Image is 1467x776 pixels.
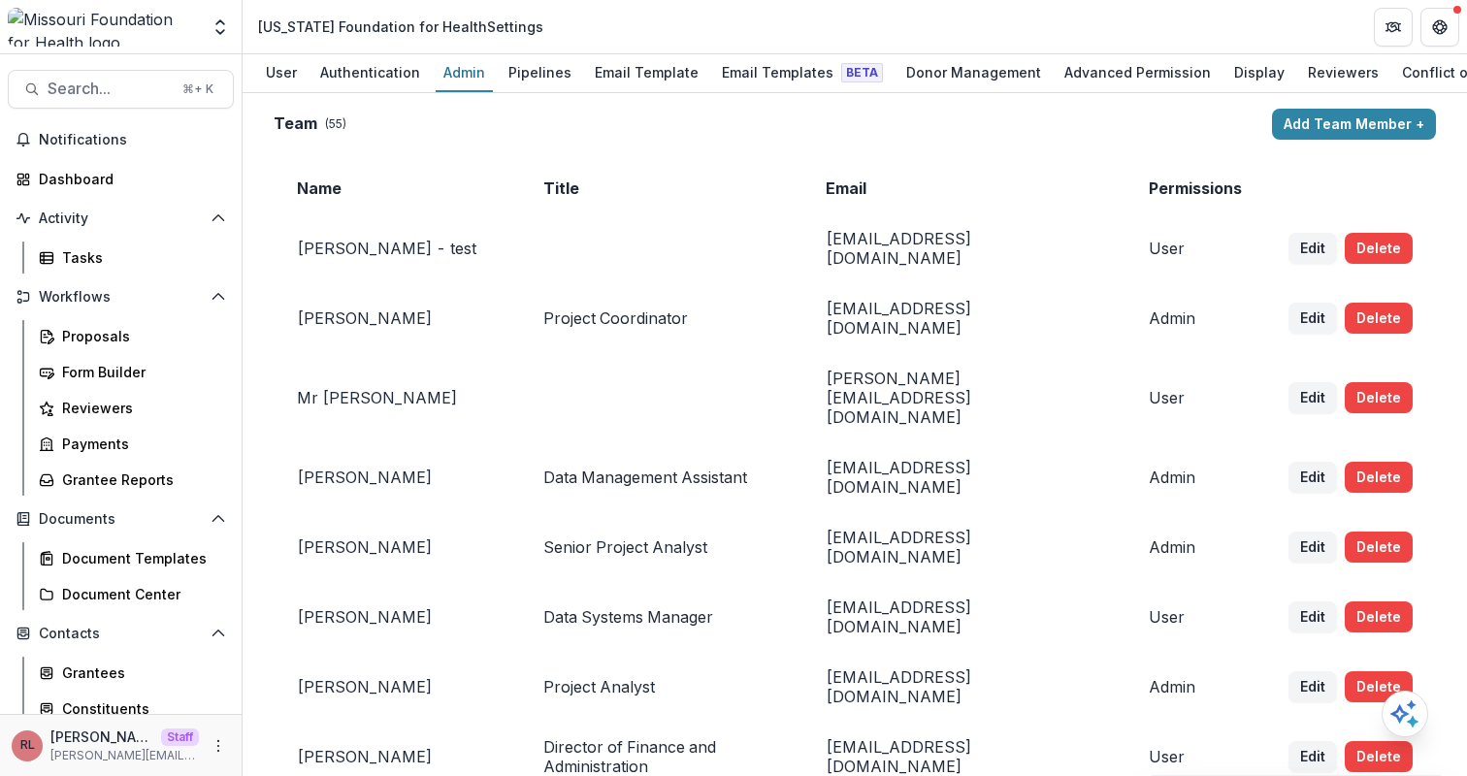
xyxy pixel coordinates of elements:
a: Admin [436,54,493,92]
button: Edit [1288,741,1337,772]
div: User [258,58,305,86]
td: Name [274,163,520,213]
button: Edit [1288,233,1337,264]
span: Beta [841,63,883,82]
button: Delete [1345,303,1413,334]
div: Dashboard [39,169,218,189]
div: Reviewers [62,398,218,418]
button: Delete [1345,601,1413,632]
div: Form Builder [62,362,218,382]
p: ( 55 ) [325,115,346,133]
div: Payments [62,434,218,454]
a: Email Template [587,54,706,92]
span: Contacts [39,626,203,642]
div: Grantees [62,663,218,683]
div: Ruthwick LOI [20,739,35,752]
div: Reviewers [1300,58,1386,86]
td: Admin [1125,652,1265,722]
div: Email Templates [714,58,891,86]
button: Open Documents [8,503,234,534]
td: Admin [1125,283,1265,353]
td: Email [802,163,1125,213]
a: User [258,54,305,92]
td: Permissions [1125,163,1265,213]
div: Grantee Reports [62,469,218,490]
td: Project Coordinator [520,283,801,353]
div: Authentication [312,58,428,86]
p: [PERSON_NAME] [50,727,153,747]
div: Proposals [62,326,218,346]
td: [PERSON_NAME] [274,283,520,353]
span: Activity [39,210,203,227]
div: Document Center [62,584,218,604]
span: Documents [39,511,203,528]
button: Edit [1288,671,1337,702]
button: Delete [1345,382,1413,413]
div: Document Templates [62,548,218,568]
button: Edit [1288,382,1337,413]
button: Open Contacts [8,618,234,649]
div: Admin [436,58,493,86]
button: Get Help [1420,8,1459,47]
a: Reviewers [1300,54,1386,92]
td: Data Management Assistant [520,442,801,512]
button: Delete [1345,462,1413,493]
span: Search... [48,80,171,98]
td: [EMAIL_ADDRESS][DOMAIN_NAME] [802,582,1125,652]
div: Advanced Permission [1057,58,1219,86]
a: Email Templates Beta [714,54,891,92]
td: Mr [PERSON_NAME] [274,353,520,442]
button: Search... [8,70,234,109]
a: Dashboard [8,163,234,195]
a: Pipelines [501,54,579,92]
span: Notifications [39,132,226,148]
td: User [1125,582,1265,652]
button: Edit [1288,532,1337,563]
div: Display [1226,58,1292,86]
button: Edit [1288,462,1337,493]
td: User [1125,213,1265,283]
button: Delete [1345,532,1413,563]
td: [PERSON_NAME] [274,652,520,722]
button: Delete [1345,233,1413,264]
td: [EMAIL_ADDRESS][DOMAIN_NAME] [802,652,1125,722]
button: Delete [1345,671,1413,702]
td: Title [520,163,801,213]
button: Open AI Assistant [1382,691,1428,737]
td: [EMAIL_ADDRESS][DOMAIN_NAME] [802,512,1125,582]
button: Open Workflows [8,281,234,312]
td: Project Analyst [520,652,801,722]
td: [PERSON_NAME] [274,582,520,652]
button: Open entity switcher [207,8,234,47]
a: Grantees [31,657,234,689]
div: Donor Management [898,58,1049,86]
p: [PERSON_NAME][EMAIL_ADDRESS][DOMAIN_NAME] [50,747,199,764]
div: Email Template [587,58,706,86]
td: [EMAIL_ADDRESS][DOMAIN_NAME] [802,442,1125,512]
a: Document Center [31,578,234,610]
h2: Team [274,114,317,133]
nav: breadcrumb [250,13,551,41]
td: Admin [1125,442,1265,512]
a: Tasks [31,242,234,274]
button: Edit [1288,601,1337,632]
div: Tasks [62,247,218,268]
a: Donor Management [898,54,1049,92]
img: Missouri Foundation for Health logo [8,8,199,47]
button: Notifications [8,124,234,155]
a: Reviewers [31,392,234,424]
a: Document Templates [31,542,234,574]
div: ⌘ + K [179,79,217,100]
a: Proposals [31,320,234,352]
td: [EMAIL_ADDRESS][DOMAIN_NAME] [802,213,1125,283]
div: [US_STATE] Foundation for Health Settings [258,16,543,37]
td: [PERSON_NAME][EMAIL_ADDRESS][DOMAIN_NAME] [802,353,1125,442]
td: [PERSON_NAME] [274,512,520,582]
a: Payments [31,428,234,460]
button: More [207,734,230,758]
button: Partners [1374,8,1413,47]
a: Constituents [31,693,234,725]
button: Delete [1345,741,1413,772]
td: Admin [1125,512,1265,582]
a: Authentication [312,54,428,92]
